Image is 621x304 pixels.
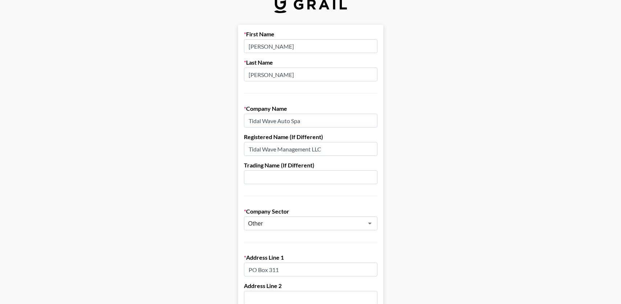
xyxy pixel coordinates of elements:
label: First Name [244,31,377,38]
label: Trading Name (If Different) [244,162,377,169]
label: Address Line 2 [244,282,377,289]
label: Company Sector [244,208,377,215]
label: Company Name [244,105,377,112]
button: Open [365,218,375,228]
label: Registered Name (If Different) [244,133,377,141]
label: Last Name [244,59,377,66]
label: Address Line 1 [244,254,377,261]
